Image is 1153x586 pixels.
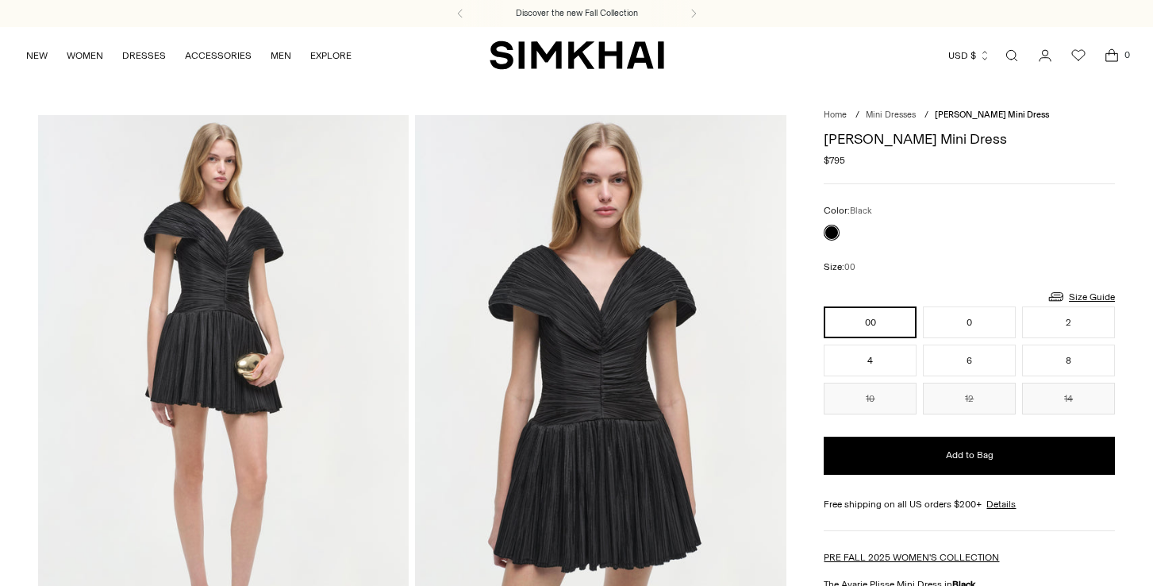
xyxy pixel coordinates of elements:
a: Mini Dresses [866,110,916,120]
a: Open search modal [996,40,1028,71]
button: 4 [824,345,917,376]
a: MEN [271,38,291,73]
span: [PERSON_NAME] Mini Dress [935,110,1049,120]
label: Color: [824,203,872,218]
button: 00 [824,306,917,338]
a: DRESSES [122,38,166,73]
a: PRE FALL 2025 WOMEN'S COLLECTION [824,552,999,563]
a: ACCESSORIES [185,38,252,73]
a: SIMKHAI [490,40,664,71]
h1: [PERSON_NAME] Mini Dress [824,132,1115,146]
button: 6 [923,345,1016,376]
button: 12 [923,383,1016,414]
button: USD $ [948,38,990,73]
button: 10 [824,383,917,414]
a: Discover the new Fall Collection [516,7,638,20]
a: Details [986,497,1016,511]
span: Black [850,206,872,216]
label: Size: [824,260,855,275]
span: $795 [824,153,845,168]
a: Open cart modal [1096,40,1128,71]
button: 0 [923,306,1016,338]
span: 0 [1120,48,1134,62]
a: EXPLORE [310,38,352,73]
span: Add to Bag [946,449,994,462]
div: / [924,109,928,122]
a: Go to the account page [1029,40,1061,71]
div: Free shipping on all US orders $200+ [824,497,1115,511]
button: Add to Bag [824,437,1115,475]
nav: breadcrumbs [824,109,1115,122]
a: Wishlist [1063,40,1094,71]
button: 2 [1022,306,1115,338]
a: Size Guide [1047,287,1115,306]
a: NEW [26,38,48,73]
div: / [855,109,859,122]
span: 00 [844,262,855,272]
a: WOMEN [67,38,103,73]
a: Home [824,110,847,120]
button: 14 [1022,383,1115,414]
button: 8 [1022,345,1115,376]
